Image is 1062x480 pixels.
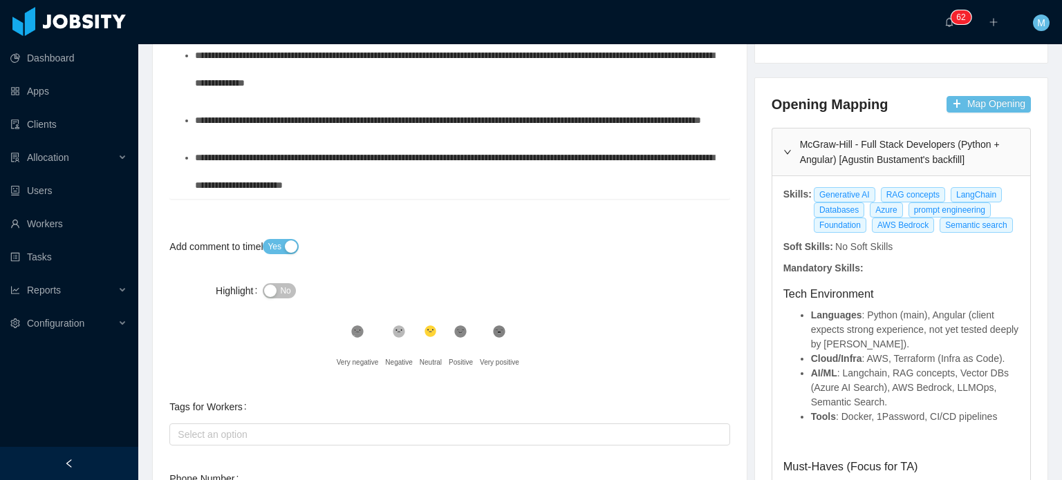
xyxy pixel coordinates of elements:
label: Tags for Workers [169,401,252,412]
span: RAG concepts [881,187,945,202]
i: icon: right [783,148,792,156]
span: Foundation [814,218,866,233]
button: icon: plusMap Opening [947,96,1031,113]
strong: Cloud/Infra [811,353,862,364]
h4: Opening Mapping [772,95,888,114]
span: AWS Bedrock [872,218,934,233]
a: icon: robotUsers [10,177,127,204]
sup: 62 [951,10,971,24]
strong: Languages [811,309,862,320]
span: Databases [814,202,864,218]
li: : Langchain, RAG concepts, Vector DBs (Azure AI Search), AWS Bedrock, LLMOps, Semantic Search. [811,366,1019,410]
p: 6 [956,10,961,24]
p: 2 [961,10,966,24]
a: icon: profileTasks [10,243,127,271]
span: M [1037,15,1045,31]
div: Negative [385,349,412,376]
strong: AI/ML [811,367,837,378]
li: : AWS, Terraform (Infra as Code). [811,352,1019,366]
div: Positive [449,349,473,376]
strong: Tools [811,411,836,422]
i: icon: setting [10,318,20,328]
a: icon: pie-chartDashboard [10,44,127,72]
span: Reports [27,285,61,296]
h3: Tech Environment [783,285,1019,303]
i: icon: line-chart [10,285,20,295]
input: Tags for Workers [174,426,181,443]
span: Allocation [27,152,69,163]
a: icon: appstoreApps [10,77,127,105]
i: icon: solution [10,153,20,162]
div: Neutral [420,349,442,376]
span: LangChain [951,187,1002,202]
span: Yes [268,240,281,253]
a: icon: userWorkers [10,210,127,238]
li: : Docker, 1Password, CI/CD pipelines [811,410,1019,424]
div: Select an option [178,428,716,441]
span: Azure [870,202,902,218]
div: icon: rightMcGraw-Hill - Full Stack Developers (Python + Angular) [Agustin Bustament's backfill] [772,128,1030,175]
div: Very negative [336,349,378,376]
strong: Soft Skills: [783,241,833,252]
strong: Skills: [783,189,812,200]
div: Very positive [480,349,519,376]
span: Generative AI [814,187,875,202]
span: prompt engineering [909,202,991,218]
span: Configuration [27,318,84,329]
span: Semantic search [940,218,1012,233]
label: Highlight [216,285,263,296]
span: No [280,284,290,298]
strong: Mandatory Skills: [783,262,864,273]
label: Add comment to timeline? [169,241,291,252]
div: No Soft Skills [835,240,894,254]
li: : Python (main), Angular (client expects strong experience, not yet tested deeply by [PERSON_NAME]). [811,308,1019,352]
i: icon: plus [989,17,998,27]
h3: Must-Haves (Focus for TA) [783,458,1019,475]
a: icon: auditClients [10,111,127,138]
i: icon: bell [944,17,954,27]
